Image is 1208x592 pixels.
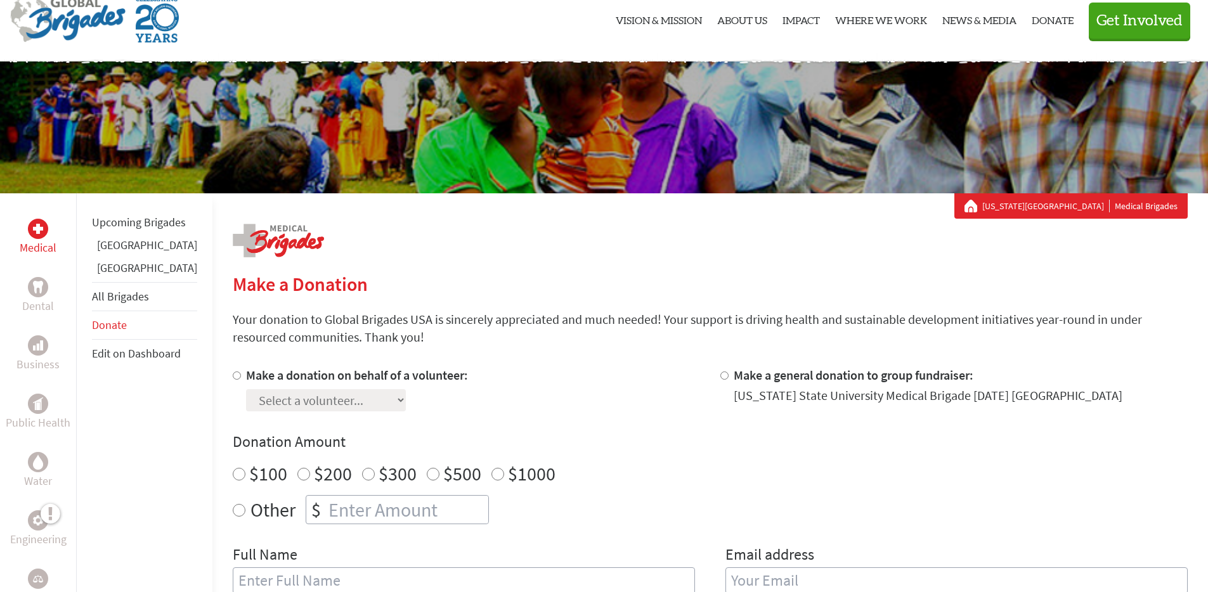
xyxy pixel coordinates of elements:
img: Medical [33,224,43,234]
p: Business [16,356,60,373]
div: Engineering [28,510,48,531]
p: Public Health [6,414,70,432]
img: Legal Empowerment [33,575,43,582]
a: All Brigades [92,289,149,304]
p: Medical [20,239,56,257]
div: Medical [28,219,48,239]
label: Other [250,495,296,524]
a: [GEOGRAPHIC_DATA] [97,261,197,275]
div: [US_STATE] State University Medical Brigade [DATE] [GEOGRAPHIC_DATA] [734,387,1122,404]
a: Edit on Dashboard [92,346,181,361]
a: Donate [92,318,127,332]
a: [US_STATE][GEOGRAPHIC_DATA] [982,200,1110,212]
a: Upcoming Brigades [92,215,186,229]
div: Dental [28,277,48,297]
p: Water [24,472,52,490]
img: Business [33,340,43,351]
h2: Make a Donation [233,273,1188,295]
a: [GEOGRAPHIC_DATA] [97,238,197,252]
div: Water [28,452,48,472]
button: Get Involved [1089,3,1190,39]
li: Donate [92,311,197,340]
label: $200 [314,461,352,486]
li: All Brigades [92,282,197,311]
a: BusinessBusiness [16,335,60,373]
img: Dental [33,281,43,293]
label: Email address [725,544,814,567]
img: logo-medical.png [233,224,324,257]
h4: Donation Amount [233,432,1188,452]
label: $100 [249,461,287,486]
label: $500 [443,461,481,486]
div: Business [28,335,48,356]
a: EngineeringEngineering [10,510,67,548]
li: Upcoming Brigades [92,209,197,236]
div: $ [306,496,326,524]
p: Your donation to Global Brigades USA is sincerely appreciated and much needed! Your support is dr... [233,311,1188,346]
a: Public HealthPublic Health [6,394,70,432]
label: Make a donation on behalf of a volunteer: [246,367,468,383]
label: Full Name [233,544,297,567]
p: Engineering [10,531,67,548]
a: DentalDental [22,277,54,315]
label: Make a general donation to group fundraiser: [734,367,973,383]
div: Legal Empowerment [28,569,48,589]
input: Enter Amount [326,496,488,524]
li: Edit on Dashboard [92,340,197,368]
p: Dental [22,297,54,315]
li: Guatemala [92,259,197,282]
div: Medical Brigades [964,200,1178,212]
img: Water [33,454,43,469]
li: Ghana [92,236,197,259]
img: Engineering [33,515,43,525]
a: MedicalMedical [20,219,56,257]
img: Public Health [33,397,43,410]
span: Get Involved [1096,13,1183,29]
label: $300 [379,461,417,486]
label: $1000 [508,461,555,486]
div: Public Health [28,394,48,414]
a: WaterWater [24,452,52,490]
